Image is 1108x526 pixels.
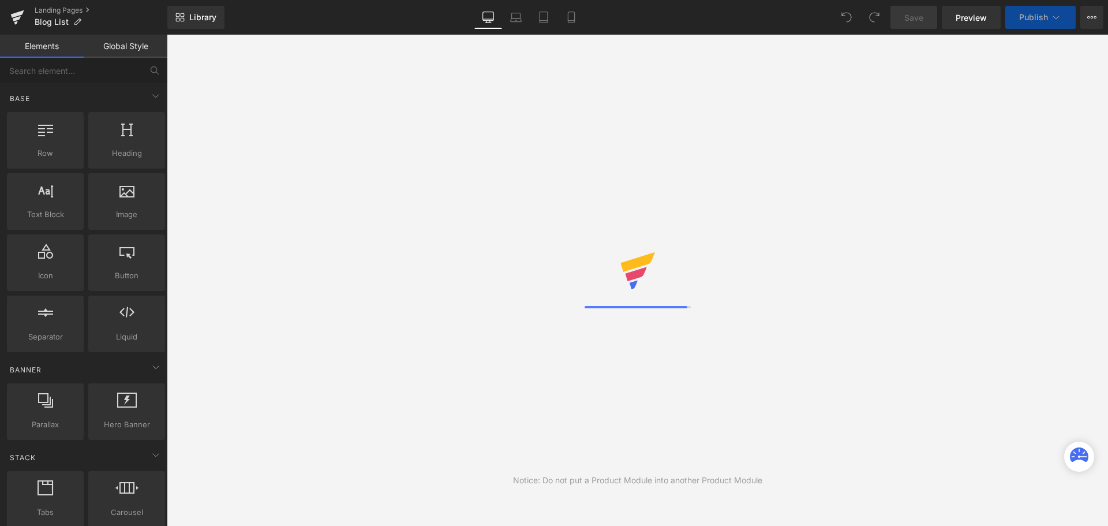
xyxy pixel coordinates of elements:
span: Publish [1019,13,1048,22]
span: Text Block [10,208,80,221]
span: Heading [92,147,162,159]
div: Notice: Do not put a Product Module into another Product Module [513,474,762,487]
a: Tablet [530,6,557,29]
span: Liquid [92,331,162,343]
a: Landing Pages [35,6,167,15]
span: Library [189,12,216,23]
button: Publish [1005,6,1076,29]
span: Image [92,208,162,221]
a: Laptop [502,6,530,29]
a: Mobile [557,6,585,29]
a: New Library [167,6,224,29]
a: Preview [942,6,1001,29]
span: Tabs [10,506,80,518]
span: Banner [9,364,43,375]
span: Stack [9,452,37,463]
button: Undo [835,6,858,29]
button: More [1080,6,1103,29]
span: Preview [956,12,987,24]
span: Hero Banner [92,419,162,431]
span: Button [92,270,162,282]
span: Row [10,147,80,159]
button: Redo [863,6,886,29]
a: Global Style [84,35,167,58]
a: Desktop [474,6,502,29]
span: Parallax [10,419,80,431]
span: Blog List [35,17,69,27]
span: Carousel [92,506,162,518]
span: Base [9,93,31,104]
span: Separator [10,331,80,343]
span: Save [904,12,923,24]
span: Icon [10,270,80,282]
